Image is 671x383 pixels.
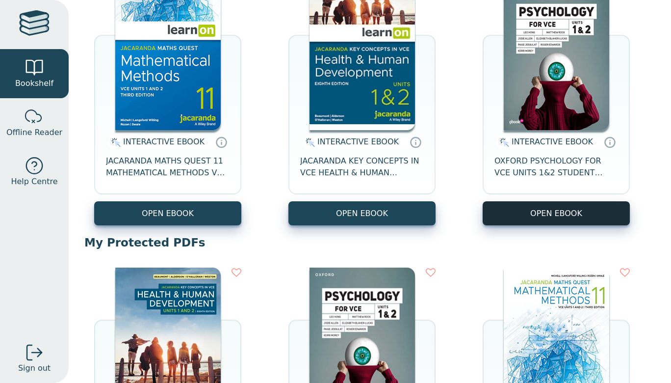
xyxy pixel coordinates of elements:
[604,136,616,148] a: Interactive eBooks are accessed online via the publisher’s portal. They contain interactive resou...
[18,362,51,374] span: Sign out
[11,176,57,188] span: Help Centre
[15,78,53,89] span: Bookshelf
[288,201,436,225] button: OPEN EBOOK
[108,137,121,148] img: interactive.svg
[497,137,509,148] img: interactive.svg
[494,155,618,179] span: OXFORD PSYCHOLOGY FOR VCE UNITS 1&2 STUDENT OBOOK PRO
[300,155,424,179] span: JACARANDA KEY CONCEPTS IN VCE HEALTH & HUMAN DEVELOPMENT UNITS 1&2 LEARNON EBOOK 8E
[303,137,315,148] img: interactive.svg
[512,137,593,146] span: INTERACTIVE EBOOK
[106,155,230,179] span: JACARANDA MATHS QUEST 11 MATHEMATICAL METHODS VCE UNITS 1&2 3E LEARNON
[94,201,241,225] button: OPEN EBOOK
[123,137,205,146] span: INTERACTIVE EBOOK
[215,136,227,148] a: Interactive eBooks are accessed online via the publisher’s portal. They contain interactive resou...
[84,235,655,250] p: My Protected PDFs
[317,137,399,146] span: INTERACTIVE EBOOK
[410,136,421,148] a: Interactive eBooks are accessed online via the publisher’s portal. They contain interactive resou...
[483,201,630,225] button: OPEN EBOOK
[6,127,62,138] span: Offline Reader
